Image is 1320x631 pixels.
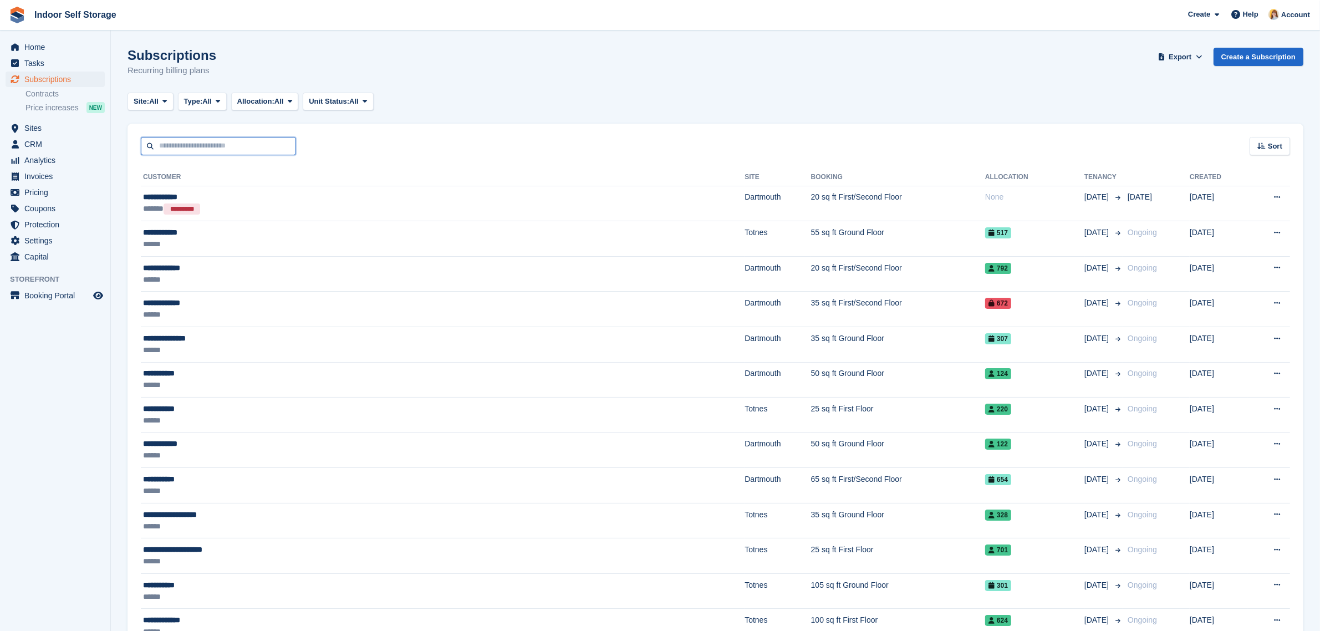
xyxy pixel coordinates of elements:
td: 50 sq ft Ground Floor [811,432,985,468]
span: [DATE] [1084,403,1111,415]
span: Protection [24,217,91,232]
span: Storefront [10,274,110,285]
td: 65 sq ft First/Second Floor [811,468,985,503]
a: menu [6,217,105,232]
td: 35 sq ft Ground Floor [811,327,985,362]
td: [DATE] [1190,468,1247,503]
img: stora-icon-8386f47178a22dfd0bd8f6a31ec36ba5ce8667c1dd55bd0f319d3a0aa187defe.svg [9,7,26,23]
span: [DATE] [1084,227,1111,238]
td: Dartmouth [745,432,811,468]
span: [DATE] [1084,614,1111,626]
span: Tasks [24,55,91,71]
span: All [274,96,284,107]
span: All [349,96,359,107]
button: Export [1156,48,1205,66]
a: menu [6,201,105,216]
span: Ongoing [1128,228,1157,237]
span: [DATE] [1084,474,1111,485]
span: [DATE] [1084,368,1111,379]
td: 35 sq ft Ground Floor [811,503,985,538]
span: Type: [184,96,203,107]
span: Unit Status: [309,96,349,107]
h1: Subscriptions [128,48,216,63]
span: Ongoing [1128,615,1157,624]
td: 20 sq ft First/Second Floor [811,256,985,292]
a: menu [6,39,105,55]
span: All [149,96,159,107]
span: Ongoing [1128,510,1157,519]
span: Home [24,39,91,55]
span: 792 [985,263,1011,274]
span: Analytics [24,152,91,168]
span: 122 [985,439,1011,450]
td: [DATE] [1190,256,1247,292]
td: [DATE] [1190,362,1247,398]
a: menu [6,136,105,152]
span: 124 [985,368,1011,379]
span: Site: [134,96,149,107]
td: [DATE] [1190,221,1247,257]
span: Create [1188,9,1210,20]
span: 672 [985,298,1011,309]
span: [DATE] [1084,297,1111,309]
td: 50 sq ft Ground Floor [811,362,985,398]
td: Totnes [745,538,811,574]
span: [DATE] [1128,192,1152,201]
span: 517 [985,227,1011,238]
a: menu [6,72,105,87]
span: Ongoing [1128,439,1157,448]
td: [DATE] [1190,327,1247,362]
span: [DATE] [1084,438,1111,450]
span: 654 [985,474,1011,485]
td: 25 sq ft First Floor [811,538,985,574]
a: Indoor Self Storage [30,6,121,24]
td: Totnes [745,221,811,257]
td: Dartmouth [745,186,811,221]
span: [DATE] [1084,333,1111,344]
span: [DATE] [1084,509,1111,521]
td: 35 sq ft First/Second Floor [811,292,985,327]
a: menu [6,152,105,168]
p: Recurring billing plans [128,64,216,77]
span: Pricing [24,185,91,200]
a: Price increases NEW [26,101,105,114]
img: Joanne Smith [1268,9,1280,20]
td: 25 sq ft First Floor [811,398,985,433]
td: Totnes [745,503,811,538]
a: menu [6,249,105,264]
td: 20 sq ft First/Second Floor [811,186,985,221]
span: 220 [985,404,1011,415]
th: Tenancy [1084,169,1123,186]
a: Create a Subscription [1214,48,1303,66]
td: [DATE] [1190,398,1247,433]
td: [DATE] [1190,503,1247,538]
td: [DATE] [1190,292,1247,327]
td: Totnes [745,398,811,433]
td: 55 sq ft Ground Floor [811,221,985,257]
span: Coupons [24,201,91,216]
span: Booking Portal [24,288,91,303]
span: 624 [985,615,1011,626]
span: Ongoing [1128,263,1157,272]
a: menu [6,233,105,248]
span: Ongoing [1128,369,1157,378]
span: All [202,96,212,107]
span: Ongoing [1128,404,1157,413]
a: menu [6,120,105,136]
th: Booking [811,169,985,186]
td: Dartmouth [745,327,811,362]
td: Dartmouth [745,292,811,327]
th: Allocation [985,169,1084,186]
th: Created [1190,169,1247,186]
a: Contracts [26,89,105,99]
span: [DATE] [1084,191,1111,203]
span: 701 [985,545,1011,556]
td: Totnes [745,573,811,609]
button: Allocation: All [231,93,299,111]
td: 105 sq ft Ground Floor [811,573,985,609]
span: [DATE] [1084,579,1111,591]
span: [DATE] [1084,544,1111,556]
span: Ongoing [1128,545,1157,554]
span: Sites [24,120,91,136]
span: Invoices [24,169,91,184]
